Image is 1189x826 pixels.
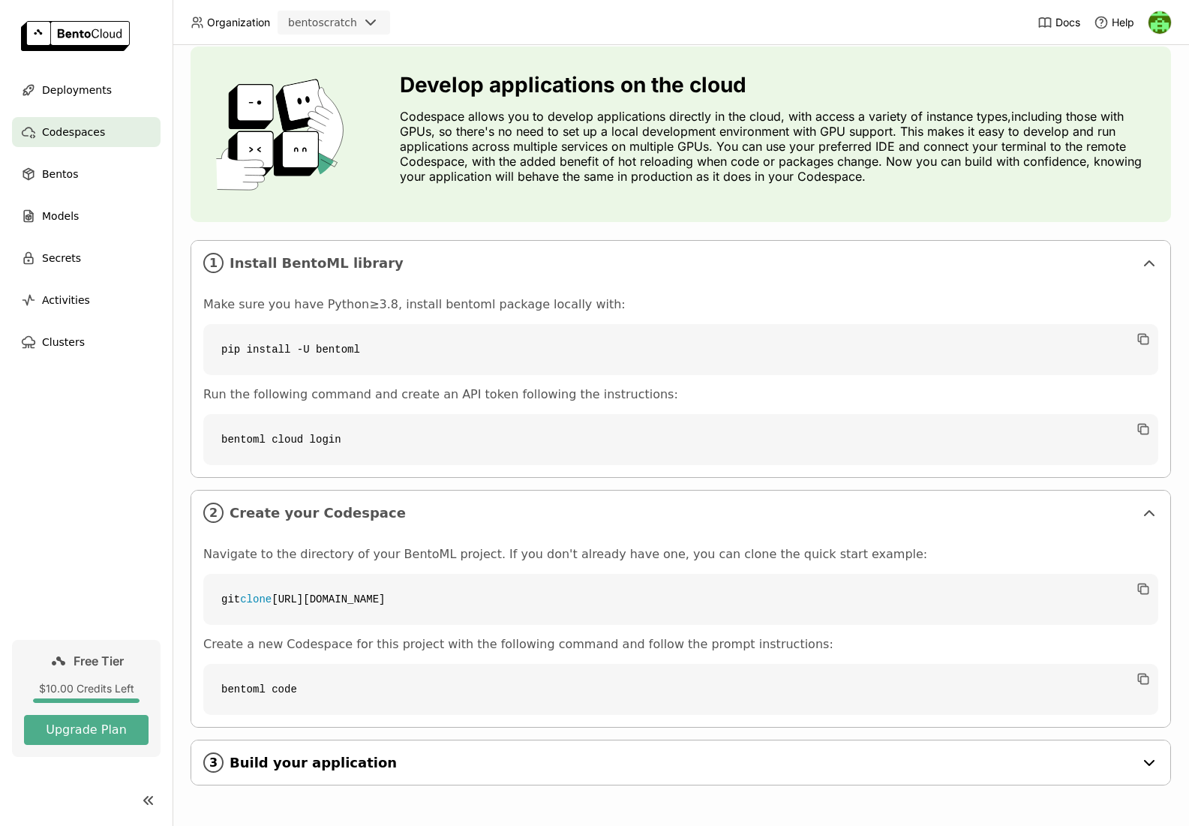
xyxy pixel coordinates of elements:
[191,740,1170,785] div: 3Build your application
[42,81,112,99] span: Deployments
[207,16,270,29] span: Organization
[288,15,357,30] div: bentoscratch
[1037,15,1080,30] a: Docs
[1094,15,1134,30] div: Help
[203,503,224,523] i: 2
[230,505,1134,521] span: Create your Codespace
[203,637,1158,652] p: Create a new Codespace for this project with the following command and follow the prompt instruct...
[12,201,161,231] a: Models
[191,491,1170,535] div: 2Create your Codespace
[12,117,161,147] a: Codespaces
[12,243,161,273] a: Secrets
[24,682,149,695] div: $10.00 Credits Left
[400,73,1159,97] h3: Develop applications on the cloud
[74,653,124,668] span: Free Tier
[42,123,105,141] span: Codespaces
[230,755,1134,771] span: Build your application
[42,291,90,309] span: Activities
[203,297,1158,312] p: Make sure you have Python≥3.8, install bentoml package locally with:
[21,21,130,51] img: logo
[42,333,85,351] span: Clusters
[12,75,161,105] a: Deployments
[230,255,1134,272] span: Install BentoML library
[203,574,1158,625] code: git [URL][DOMAIN_NAME]
[24,715,149,745] button: Upgrade Plan
[203,324,1158,375] code: pip install -U bentoml
[42,249,81,267] span: Secrets
[191,241,1170,285] div: 1Install BentoML library
[400,109,1159,184] p: Codespace allows you to develop applications directly in the cloud, with access a variety of inst...
[1055,16,1080,29] span: Docs
[42,165,78,183] span: Bentos
[203,387,1158,402] p: Run the following command and create an API token following the instructions:
[12,159,161,189] a: Bentos
[240,593,272,605] span: clone
[203,547,1158,562] p: Navigate to the directory of your BentoML project. If you don't already have one, you can clone t...
[203,664,1158,715] code: bentoml code
[203,414,1158,465] code: bentoml cloud login
[203,78,364,191] img: cover onboarding
[12,327,161,357] a: Clusters
[42,207,79,225] span: Models
[203,253,224,273] i: 1
[359,16,360,31] input: Selected bentoscratch.
[203,752,224,773] i: 3
[1148,11,1171,34] img: andre austin
[12,285,161,315] a: Activities
[12,640,161,757] a: Free Tier$10.00 Credits LeftUpgrade Plan
[1112,16,1134,29] span: Help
